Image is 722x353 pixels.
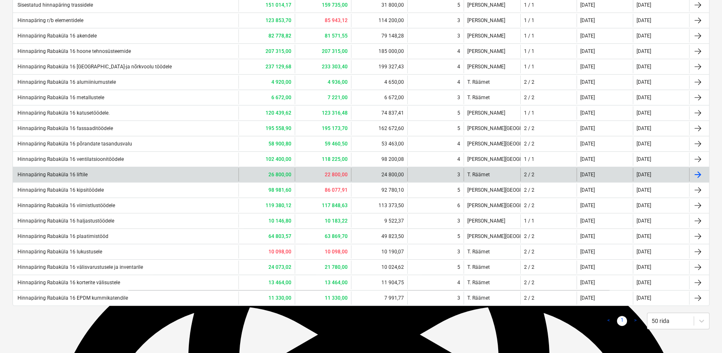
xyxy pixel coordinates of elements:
[322,203,348,208] b: 117 848,63
[637,64,651,70] div: [DATE]
[580,141,595,147] div: [DATE]
[16,264,143,270] div: Hinnapäring Rabaküla 16 välisvarustusele ja inventarile
[16,79,116,85] div: Hinnapäring Rabaküla 16 alumiiniumustele
[457,64,460,70] div: 4
[16,172,88,178] div: Hinnapäring Rabaküla 16 liftile
[524,280,534,285] div: 2 / 2
[580,172,595,178] div: [DATE]
[351,260,407,274] div: 10 024,62
[524,203,534,208] div: 2 / 2
[268,172,291,178] b: 26 800,00
[16,156,124,162] div: Hinnapäring Rabaküla 16 ventilatsioonitöödele
[524,79,534,85] div: 2 / 2
[16,48,131,54] div: Hinnapäring Rabaküla 16 hoone tehnosüsteemide
[457,264,460,270] div: 5
[351,291,407,305] div: 7 991,77
[16,249,102,255] div: Hinnapäring Rabaküla 16 lukustusele
[464,199,520,212] div: [PERSON_NAME][GEOGRAPHIC_DATA]
[580,48,595,54] div: [DATE]
[464,153,520,166] div: [PERSON_NAME][GEOGRAPHIC_DATA]
[457,187,460,193] div: 5
[268,249,291,255] b: 10 098,00
[268,187,291,193] b: 98 981,60
[637,18,651,23] div: [DATE]
[457,79,460,85] div: 4
[322,2,348,8] b: 159 735,00
[351,137,407,150] div: 53 463,00
[351,153,407,166] div: 98 200,08
[457,280,460,285] div: 4
[351,199,407,212] div: 113 373,50
[16,233,108,239] div: Hinnapäring Rabaküla 16 plaatimistööd
[457,18,460,23] div: 3
[325,172,348,178] b: 22 800,00
[464,122,520,135] div: [PERSON_NAME][GEOGRAPHIC_DATA]
[637,110,651,116] div: [DATE]
[457,125,460,131] div: 5
[266,18,291,23] b: 123 853,70
[580,249,595,255] div: [DATE]
[351,29,407,43] div: 79 148,28
[325,233,348,239] b: 63 869,70
[322,48,348,54] b: 207 315,00
[322,110,348,116] b: 123 316,48
[637,249,651,255] div: [DATE]
[351,106,407,120] div: 74 837,41
[16,203,115,208] div: Hinnapäring Rabaküla 16 viimistlustöödele
[580,2,595,8] div: [DATE]
[680,313,722,353] iframe: Chat Widget
[604,316,614,326] a: Previous page
[580,156,595,162] div: [DATE]
[524,95,534,100] div: 2 / 2
[580,125,595,131] div: [DATE]
[464,291,520,305] div: T. Räämet
[580,95,595,100] div: [DATE]
[464,137,520,150] div: [PERSON_NAME][GEOGRAPHIC_DATA]
[637,218,651,224] div: [DATE]
[457,110,460,116] div: 5
[637,264,651,270] div: [DATE]
[16,141,132,147] div: Hinnapäring Rabaküla 16 põrandate tasandusvalu
[325,18,348,23] b: 85 943,12
[16,280,120,285] div: Hinnapäring Rabaküla 16 korterite välisustele
[351,245,407,258] div: 10 190,07
[457,95,460,100] div: 3
[457,203,460,208] div: 6
[637,172,651,178] div: [DATE]
[524,33,534,39] div: 1 / 1
[325,141,348,147] b: 59 460,50
[524,110,534,116] div: 1 / 1
[16,64,172,70] div: Hinnapäring Rabaküla 16 [GEOGRAPHIC_DATA]-ja nõrkvoolu töödele
[464,230,520,243] div: [PERSON_NAME][GEOGRAPHIC_DATA]
[524,249,534,255] div: 2 / 2
[524,2,534,8] div: 1 / 1
[637,233,651,239] div: [DATE]
[637,95,651,100] div: [DATE]
[268,141,291,147] b: 58 900,80
[580,18,595,23] div: [DATE]
[351,75,407,89] div: 4 650,00
[637,295,651,301] div: [DATE]
[351,276,407,289] div: 11 904,75
[457,2,460,8] div: 5
[637,33,651,39] div: [DATE]
[268,280,291,285] b: 13 464,00
[580,295,595,301] div: [DATE]
[266,125,291,131] b: 195 558,90
[351,214,407,228] div: 9 522,37
[580,218,595,224] div: [DATE]
[524,125,534,131] div: 2 / 2
[351,60,407,73] div: 199 327,43
[637,79,651,85] div: [DATE]
[268,33,291,39] b: 82 778,82
[464,106,520,120] div: [PERSON_NAME]
[351,183,407,197] div: 92 780,10
[457,33,460,39] div: 3
[524,233,534,239] div: 2 / 2
[322,125,348,131] b: 195 173,70
[457,48,460,54] div: 4
[266,110,291,116] b: 120 439,62
[271,79,291,85] b: 4 920,00
[637,203,651,208] div: [DATE]
[351,168,407,181] div: 24 800,00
